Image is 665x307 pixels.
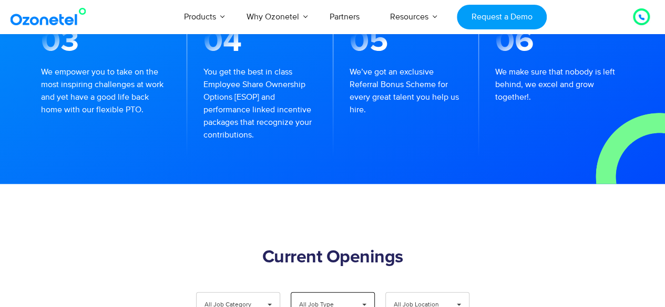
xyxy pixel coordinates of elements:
span: 03 [41,26,79,58]
span: 04 [203,26,242,58]
p: You get the best in class Employee Share Ownership Options [ESOP] and performance linked incentiv... [203,66,316,141]
h2: Current Openings [46,247,619,268]
span: 05 [350,26,388,58]
p: We’ve got an exclusive Referral Bonus Scheme for every great talent you help us hire. [350,66,462,116]
a: Request a Demo [457,5,547,29]
span: 06 [495,26,534,58]
p: We empower you to take on the most inspiring challenges at work and yet have a good life back hom... [41,66,170,116]
p: We make sure that nobody is left behind, we excel and grow together!. [495,66,625,103]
